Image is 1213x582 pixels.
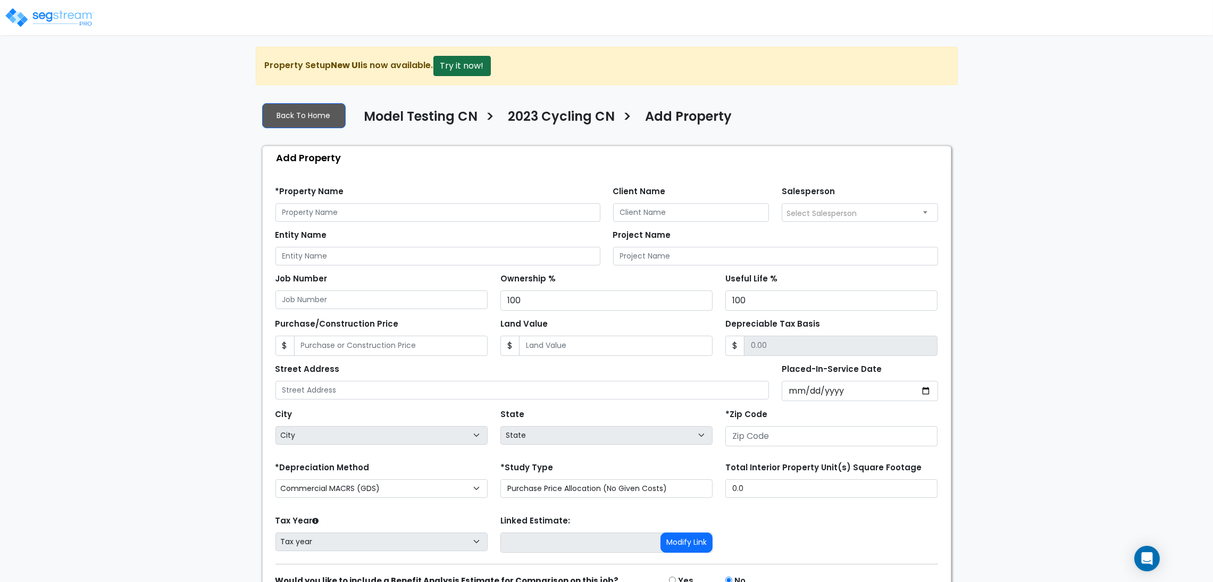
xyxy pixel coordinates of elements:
[500,462,553,474] label: *Study Type
[519,336,713,356] input: Land Value
[500,318,548,330] label: Land Value
[725,409,767,421] label: *Zip Code
[275,462,370,474] label: *Depreciation Method
[787,208,857,219] span: Select Salesperson
[275,363,340,376] label: Street Address
[508,109,615,127] h4: 2023 Cycling CN
[275,318,399,330] label: Purchase/Construction Price
[433,56,491,76] button: Try it now!
[262,103,346,128] a: Back To Home
[646,109,732,127] h4: Add Property
[275,186,344,198] label: *Property Name
[4,7,95,28] img: logo_pro_r.png
[500,109,615,131] a: 2023 Cycling CN
[660,533,713,553] button: Modify Link
[275,336,295,356] span: $
[725,273,777,285] label: Useful Life %
[486,108,495,129] h3: >
[500,515,570,527] label: Linked Estimate:
[725,426,938,446] input: Zip Code
[275,229,327,242] label: Entity Name
[725,336,744,356] span: $
[725,479,938,498] input: total square foot
[256,47,958,85] div: Property Setup is now available.
[725,318,820,330] label: Depreciable Tax Basis
[275,247,600,265] input: Entity Name
[725,462,922,474] label: Total Interior Property Unit(s) Square Footage
[500,273,556,285] label: Ownership %
[275,203,600,222] input: Property Name
[782,186,835,198] label: Salesperson
[331,59,361,71] strong: New UI
[268,146,951,169] div: Add Property
[500,409,524,421] label: State
[1134,546,1160,571] div: Open Intercom Messenger
[294,336,488,356] input: Purchase or Construction Price
[356,109,478,131] a: Model Testing CN
[275,381,769,400] input: Street Address
[725,290,938,311] input: Useful Life %
[275,409,292,421] label: City
[275,273,328,285] label: Job Number
[613,229,671,242] label: Project Name
[782,363,882,376] label: Placed-In-Service Date
[364,109,478,127] h4: Model Testing CN
[500,290,713,311] input: Ownership %
[623,108,632,129] h3: >
[744,336,938,356] input: 0.00
[613,186,666,198] label: Client Name
[275,290,488,309] input: Job Number
[613,247,938,265] input: Project Name
[275,515,319,527] label: Tax Year
[613,203,769,222] input: Client Name
[638,109,732,131] a: Add Property
[500,336,520,356] span: $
